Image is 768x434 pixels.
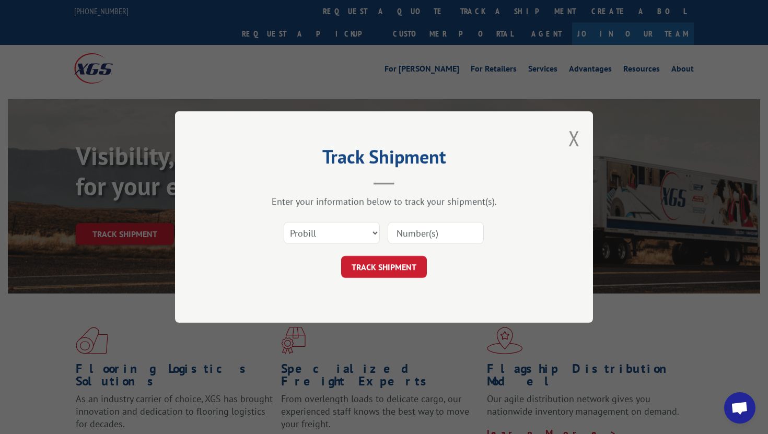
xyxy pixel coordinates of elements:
[227,149,541,169] h2: Track Shipment
[724,392,755,424] div: Open chat
[388,222,484,244] input: Number(s)
[227,195,541,207] div: Enter your information below to track your shipment(s).
[341,256,427,278] button: TRACK SHIPMENT
[568,124,580,152] button: Close modal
